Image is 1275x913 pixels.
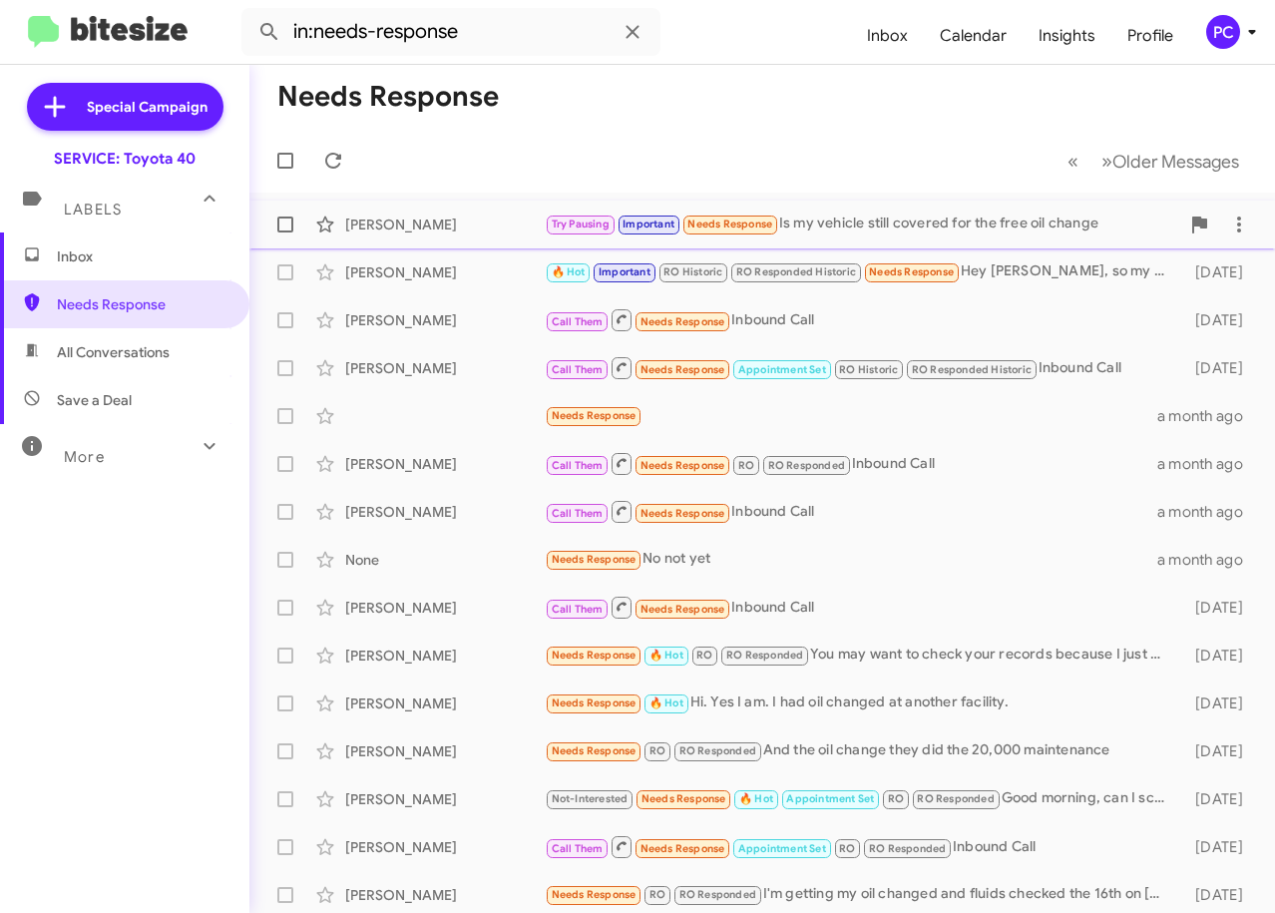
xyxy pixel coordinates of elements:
[345,550,545,570] div: None
[1111,7,1189,65] a: Profile
[869,842,946,855] span: RO Responded
[1089,141,1251,182] button: Next
[1177,741,1259,761] div: [DATE]
[1157,406,1259,426] div: a month ago
[649,696,683,709] span: 🔥 Hot
[27,83,223,131] a: Special Campaign
[1189,15,1253,49] button: PC
[640,315,725,328] span: Needs Response
[545,787,1177,810] div: Good morning, can I schedule oil change for [DATE]?
[1023,7,1111,65] span: Insights
[888,792,904,805] span: RO
[64,448,105,466] span: More
[277,81,499,113] h1: Needs Response
[345,310,545,330] div: [PERSON_NAME]
[552,888,637,901] span: Needs Response
[552,409,637,422] span: Needs Response
[1177,837,1259,857] div: [DATE]
[1056,141,1090,182] button: Previous
[641,792,726,805] span: Needs Response
[1206,15,1240,49] div: PC
[545,739,1177,762] div: And the oil change they did the 20,000 maintenance
[345,454,545,474] div: [PERSON_NAME]
[545,883,1177,906] div: I'm getting my oil changed and fluids checked the 16th on [GEOGRAPHIC_DATA]
[649,888,665,901] span: RO
[599,265,650,278] span: Important
[345,837,545,857] div: [PERSON_NAME]
[545,644,1177,667] div: You may want to check your records because I just had it there [DATE] morning, [DATE]
[1157,454,1259,474] div: a month ago
[552,507,604,520] span: Call Them
[726,649,803,662] span: RO Responded
[917,792,994,805] span: RO Responded
[57,342,170,362] span: All Conversations
[552,744,637,757] span: Needs Response
[552,603,604,616] span: Call Them
[851,7,924,65] a: Inbox
[640,459,725,472] span: Needs Response
[649,649,683,662] span: 🔥 Hot
[57,294,226,314] span: Needs Response
[739,792,773,805] span: 🔥 Hot
[679,744,756,757] span: RO Responded
[87,97,208,117] span: Special Campaign
[1177,358,1259,378] div: [DATE]
[869,265,954,278] span: Needs Response
[545,451,1157,476] div: Inbound Call
[1157,550,1259,570] div: a month ago
[545,307,1177,332] div: Inbound Call
[839,842,855,855] span: RO
[912,363,1032,376] span: RO Responded Historic
[545,355,1177,380] div: Inbound Call
[1177,598,1259,618] div: [DATE]
[345,789,545,809] div: [PERSON_NAME]
[552,649,637,662] span: Needs Response
[241,8,660,56] input: Search
[345,262,545,282] div: [PERSON_NAME]
[649,744,665,757] span: RO
[1177,646,1259,666] div: [DATE]
[54,149,196,169] div: SERVICE: Toyota 40
[545,213,1179,235] div: Is my vehicle still covered for the free oil change
[545,499,1157,524] div: Inbound Call
[1057,141,1251,182] nav: Page navigation example
[1177,789,1259,809] div: [DATE]
[552,315,604,328] span: Call Them
[738,459,754,472] span: RO
[1177,693,1259,713] div: [DATE]
[345,358,545,378] div: [PERSON_NAME]
[545,834,1177,859] div: Inbound Call
[345,741,545,761] div: [PERSON_NAME]
[345,646,545,666] div: [PERSON_NAME]
[57,390,132,410] span: Save a Deal
[345,502,545,522] div: [PERSON_NAME]
[1157,502,1259,522] div: a month ago
[552,265,586,278] span: 🔥 Hot
[552,459,604,472] span: Call Them
[1177,310,1259,330] div: [DATE]
[545,548,1157,571] div: No not yet
[552,792,629,805] span: Not-Interested
[768,459,845,472] span: RO Responded
[623,218,674,230] span: Important
[738,842,826,855] span: Appointment Set
[736,265,856,278] span: RO Responded Historic
[345,215,545,234] div: [PERSON_NAME]
[1101,149,1112,174] span: »
[552,553,637,566] span: Needs Response
[345,885,545,905] div: [PERSON_NAME]
[687,218,772,230] span: Needs Response
[786,792,874,805] span: Appointment Set
[552,363,604,376] span: Call Them
[663,265,722,278] span: RO Historic
[345,693,545,713] div: [PERSON_NAME]
[679,888,756,901] span: RO Responded
[545,595,1177,620] div: Inbound Call
[738,363,826,376] span: Appointment Set
[57,246,226,266] span: Inbox
[924,7,1023,65] a: Calendar
[345,598,545,618] div: [PERSON_NAME]
[552,696,637,709] span: Needs Response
